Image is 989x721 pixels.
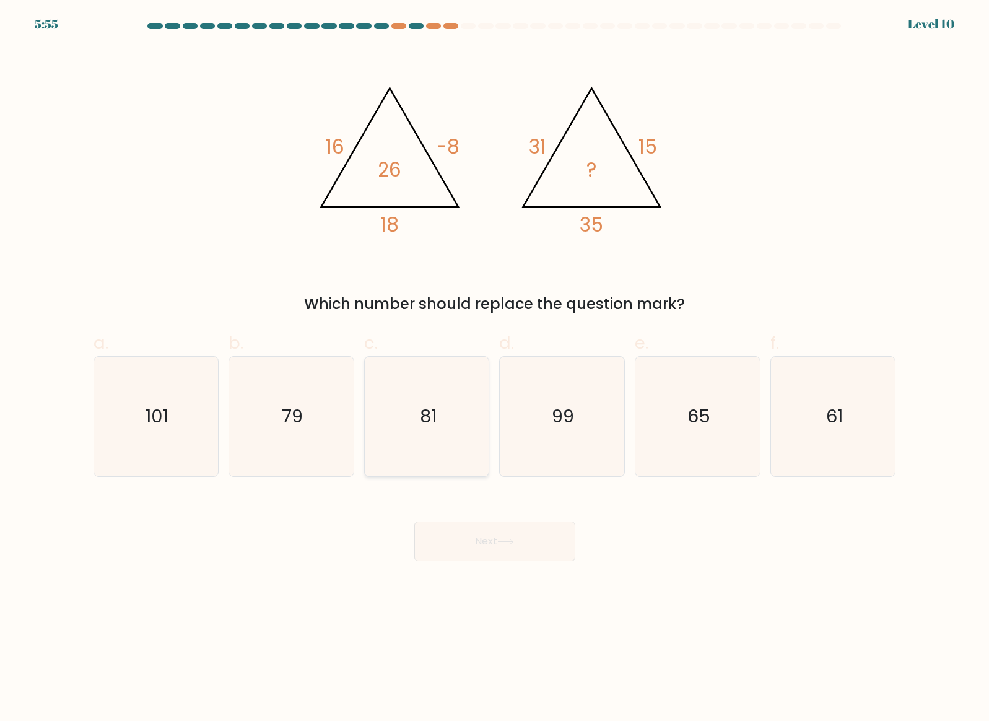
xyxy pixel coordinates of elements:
[529,133,546,160] tspan: 31
[94,331,108,355] span: a.
[552,404,575,429] text: 99
[635,331,648,355] span: e.
[378,157,401,184] tspan: 26
[414,522,575,561] button: Next
[437,133,460,160] tspan: -8
[908,15,954,33] div: Level 10
[282,404,303,429] text: 79
[326,133,344,160] tspan: 16
[499,331,514,355] span: d.
[586,157,596,184] tspan: ?
[826,404,843,429] text: 61
[638,133,657,160] tspan: 15
[35,15,58,33] div: 5:55
[364,331,378,355] span: c.
[687,404,710,429] text: 65
[101,293,889,315] div: Which number should replace the question mark?
[229,331,243,355] span: b.
[770,331,779,355] span: f.
[146,404,168,429] text: 101
[380,211,399,238] tspan: 18
[420,404,437,429] text: 81
[580,211,603,238] tspan: 35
